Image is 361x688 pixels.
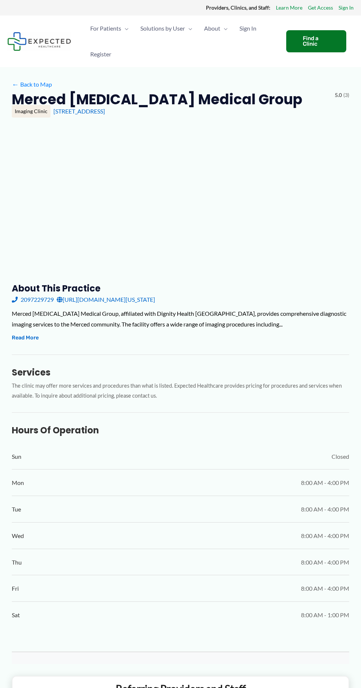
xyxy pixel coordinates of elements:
[204,15,220,41] span: About
[308,3,333,13] a: Get Access
[12,283,349,294] h3: About this practice
[301,557,349,568] span: 8:00 AM - 4:00 PM
[57,294,155,305] a: [URL][DOMAIN_NAME][US_STATE]
[234,15,262,41] a: Sign In
[90,15,121,41] span: For Patients
[185,15,192,41] span: Menu Toggle
[7,32,71,51] img: Expected Healthcare Logo - side, dark font, small
[301,610,349,621] span: 8:00 AM - 1:00 PM
[12,504,21,515] span: Tue
[339,3,354,13] a: Sign In
[206,4,270,11] strong: Providers, Clinics, and Staff:
[12,425,349,436] h3: Hours of Operation
[12,333,39,342] button: Read More
[12,294,54,305] a: 2097229729
[301,477,349,488] span: 8:00 AM - 4:00 PM
[140,15,185,41] span: Solutions by User
[12,610,20,621] span: Sat
[84,15,134,41] a: For PatientsMenu Toggle
[121,15,129,41] span: Menu Toggle
[276,3,302,13] a: Learn More
[343,90,349,100] span: (3)
[12,451,21,462] span: Sun
[12,308,349,330] div: Merced [MEDICAL_DATA] Medical Group, affiliated with Dignity Health [GEOGRAPHIC_DATA], provides c...
[12,105,50,118] div: Imaging Clinic
[12,367,349,378] h3: Services
[90,41,111,67] span: Register
[12,477,24,488] span: Mon
[12,381,349,401] p: The clinic may offer more services and procedures than what is listed. Expected Healthcare provid...
[12,583,19,594] span: Fri
[301,583,349,594] span: 8:00 AM - 4:00 PM
[12,557,22,568] span: Thu
[12,79,52,90] a: ←Back to Map
[12,90,302,108] h2: Merced [MEDICAL_DATA] Medical Group
[335,90,342,100] span: 5.0
[239,15,256,41] span: Sign In
[220,15,228,41] span: Menu Toggle
[332,451,349,462] span: Closed
[134,15,198,41] a: Solutions by UserMenu Toggle
[53,108,105,115] a: [STREET_ADDRESS]
[84,15,279,67] nav: Primary Site Navigation
[84,41,117,67] a: Register
[301,504,349,515] span: 8:00 AM - 4:00 PM
[12,81,19,88] span: ←
[198,15,234,41] a: AboutMenu Toggle
[301,530,349,541] span: 8:00 AM - 4:00 PM
[286,30,346,52] a: Find a Clinic
[12,530,24,541] span: Wed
